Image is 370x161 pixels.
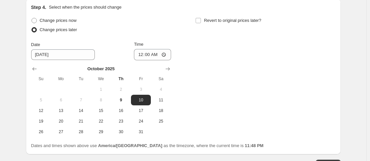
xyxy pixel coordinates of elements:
span: 19 [34,119,48,124]
span: 8 [93,97,108,103]
span: Tu [74,76,88,81]
button: Saturday October 18 2025 [151,105,171,116]
span: 21 [74,119,88,124]
span: Fr [134,76,148,81]
span: 6 [54,97,68,103]
button: Monday October 27 2025 [51,127,71,137]
th: Monday [51,74,71,84]
span: We [93,76,108,81]
span: 17 [134,108,148,113]
span: Change prices later [40,27,77,32]
button: Wednesday October 1 2025 [91,84,111,95]
th: Sunday [31,74,51,84]
span: 12 [34,108,48,113]
button: Monday October 20 2025 [51,116,71,127]
span: 2 [114,87,128,92]
span: 16 [114,108,128,113]
span: 28 [74,129,88,134]
button: Tuesday October 7 2025 [71,95,91,105]
th: Tuesday [71,74,91,84]
span: Th [114,76,128,81]
button: Tuesday October 21 2025 [71,116,91,127]
input: 10/9/2025 [31,49,95,60]
input: 12:00 [134,49,171,60]
button: Monday October 6 2025 [51,95,71,105]
button: Today Thursday October 9 2025 [111,95,131,105]
span: 9 [114,97,128,103]
b: America/[GEOGRAPHIC_DATA] [98,143,162,148]
button: Wednesday October 15 2025 [91,105,111,116]
span: Date [31,42,40,47]
button: Wednesday October 29 2025 [91,127,111,137]
span: 26 [34,129,48,134]
button: Thursday October 23 2025 [111,116,131,127]
span: 13 [54,108,68,113]
span: 14 [74,108,88,113]
button: Sunday October 26 2025 [31,127,51,137]
button: Sunday October 12 2025 [31,105,51,116]
th: Thursday [111,74,131,84]
button: Tuesday October 14 2025 [71,105,91,116]
span: 10 [134,97,148,103]
span: 7 [74,97,88,103]
button: Friday October 10 2025 [131,95,151,105]
button: Monday October 13 2025 [51,105,71,116]
span: 30 [114,129,128,134]
span: 18 [154,108,168,113]
span: Change prices now [40,18,77,23]
p: Select when the prices should change [49,4,121,11]
button: Sunday October 5 2025 [31,95,51,105]
button: Tuesday October 28 2025 [71,127,91,137]
button: Saturday October 4 2025 [151,84,171,95]
th: Friday [131,74,151,84]
button: Show previous month, September 2025 [30,64,39,74]
th: Wednesday [91,74,111,84]
button: Friday October 17 2025 [131,105,151,116]
span: 22 [93,119,108,124]
button: Thursday October 2 2025 [111,84,131,95]
span: 25 [154,119,168,124]
button: Saturday October 11 2025 [151,95,171,105]
span: 29 [93,129,108,134]
span: 23 [114,119,128,124]
span: 24 [134,119,148,124]
span: 5 [34,97,48,103]
button: Show next month, November 2025 [163,64,172,74]
button: Wednesday October 8 2025 [91,95,111,105]
span: 3 [134,87,148,92]
button: Saturday October 25 2025 [151,116,171,127]
button: Sunday October 19 2025 [31,116,51,127]
button: Friday October 31 2025 [131,127,151,137]
span: Revert to original prices later? [204,18,261,23]
span: Time [134,42,143,47]
span: 20 [54,119,68,124]
span: Su [34,76,48,81]
b: 11:48 PM [245,143,263,148]
span: Sa [154,76,168,81]
button: Friday October 3 2025 [131,84,151,95]
h2: Step 4. [31,4,46,11]
button: Thursday October 30 2025 [111,127,131,137]
span: Mo [54,76,68,81]
span: 11 [154,97,168,103]
button: Thursday October 16 2025 [111,105,131,116]
span: 31 [134,129,148,134]
th: Saturday [151,74,171,84]
span: 15 [93,108,108,113]
span: 1 [93,87,108,92]
span: 27 [54,129,68,134]
button: Friday October 24 2025 [131,116,151,127]
button: Wednesday October 22 2025 [91,116,111,127]
span: 4 [154,87,168,92]
span: Dates and times shown above use as the timezone, where the current time is [31,143,264,148]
